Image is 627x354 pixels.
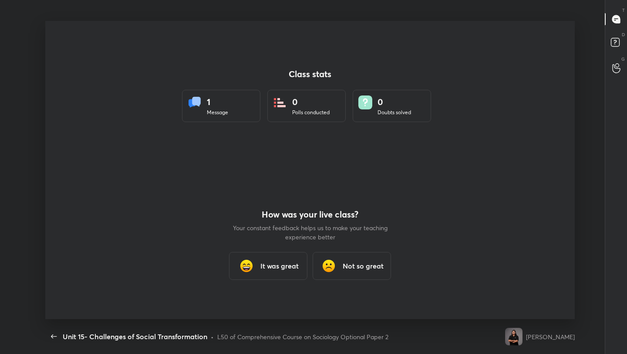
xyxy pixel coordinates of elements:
[211,332,214,341] div: •
[232,223,388,242] p: Your constant feedback helps us to make your teaching experience better
[292,109,330,116] div: Polls conducted
[63,331,207,342] div: Unit 15- Challenges of Social Transformation
[622,7,625,14] p: T
[378,109,411,116] div: Doubts solved
[207,109,228,116] div: Message
[292,95,330,109] div: 0
[622,31,625,38] p: D
[273,95,287,109] img: statsPoll.b571884d.svg
[182,69,438,79] h4: Class stats
[188,95,202,109] img: statsMessages.856aad98.svg
[260,261,299,271] h3: It was great
[238,257,255,275] img: grinning_face_with_smiling_eyes_cmp.gif
[505,328,522,345] img: 591878f476c24af985e159e655de506f.jpg
[621,56,625,62] p: G
[358,95,372,109] img: doubts.8a449be9.svg
[378,95,411,109] div: 0
[207,95,228,109] div: 1
[526,332,575,341] div: [PERSON_NAME]
[343,261,384,271] h3: Not so great
[217,332,388,341] div: L50 of Comprehensive Course on Sociology Optional Paper 2
[232,209,388,220] h4: How was your live class?
[320,257,337,275] img: frowning_face_cmp.gif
